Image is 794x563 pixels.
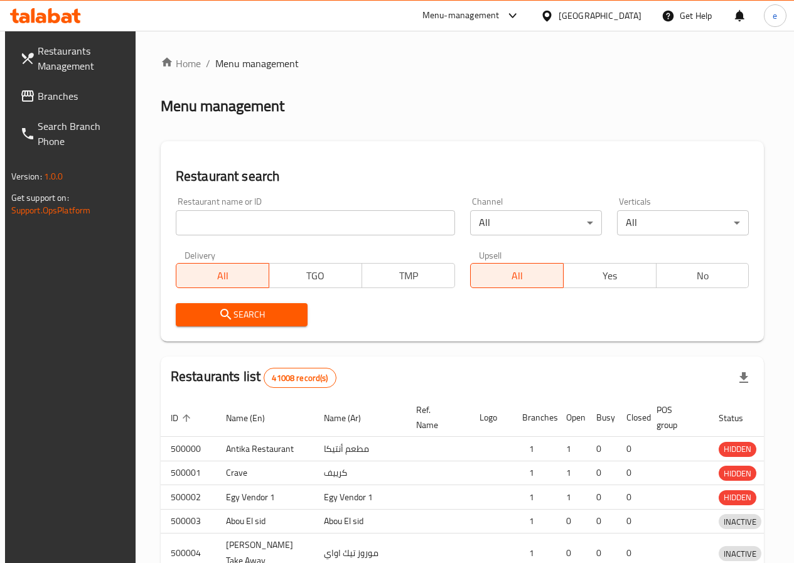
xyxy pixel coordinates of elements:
[38,119,127,149] span: Search Branch Phone
[176,210,455,235] input: Search for restaurant name or ID..
[719,490,756,505] span: HIDDEN
[719,547,761,561] span: INACTIVE
[469,399,512,437] th: Logo
[563,263,657,288] button: Yes
[161,96,284,116] h2: Menu management
[314,461,406,485] td: كرييف
[38,43,127,73] span: Restaurants Management
[11,190,69,206] span: Get support on:
[569,267,652,285] span: Yes
[512,509,556,534] td: 1
[729,363,759,393] div: Export file
[719,515,761,529] span: INACTIVE
[586,437,616,461] td: 0
[44,168,63,185] span: 1.0.0
[586,399,616,437] th: Busy
[773,9,777,23] span: e
[324,410,377,426] span: Name (Ar)
[314,509,406,534] td: Abou El sid
[719,466,756,481] div: HIDDEN
[586,461,616,485] td: 0
[719,410,759,426] span: Status
[470,210,602,235] div: All
[362,263,455,288] button: TMP
[559,9,641,23] div: [GEOGRAPHIC_DATA]
[719,442,756,457] div: HIDDEN
[216,437,314,461] td: Antika Restaurant
[476,267,559,285] span: All
[512,485,556,510] td: 1
[719,490,756,505] div: HIDDEN
[226,410,281,426] span: Name (En)
[616,399,646,437] th: Closed
[161,56,764,71] nav: breadcrumb
[176,263,269,288] button: All
[274,267,357,285] span: TGO
[161,461,216,485] td: 500001
[416,402,454,432] span: Ref. Name
[10,81,137,111] a: Branches
[616,461,646,485] td: 0
[10,36,137,81] a: Restaurants Management
[269,263,362,288] button: TGO
[719,442,756,456] span: HIDDEN
[657,402,694,432] span: POS group
[512,437,556,461] td: 1
[617,210,749,235] div: All
[556,437,586,461] td: 1
[616,437,646,461] td: 0
[215,56,299,71] span: Menu management
[185,250,216,259] label: Delivery
[656,263,749,288] button: No
[512,461,556,485] td: 1
[314,437,406,461] td: مطعم أنتيكا
[11,168,42,185] span: Version:
[216,509,314,534] td: Abou El sid
[512,399,556,437] th: Branches
[264,368,336,388] div: Total records count
[38,88,127,104] span: Branches
[161,437,216,461] td: 500000
[314,485,406,510] td: Egy Vendor 1
[186,307,298,323] span: Search
[556,485,586,510] td: 1
[11,202,91,218] a: Support.OpsPlatform
[556,399,586,437] th: Open
[176,167,749,186] h2: Restaurant search
[616,509,646,534] td: 0
[10,111,137,156] a: Search Branch Phone
[206,56,210,71] li: /
[181,267,264,285] span: All
[171,367,336,388] h2: Restaurants list
[367,267,450,285] span: TMP
[161,56,201,71] a: Home
[470,263,564,288] button: All
[556,461,586,485] td: 1
[216,485,314,510] td: Egy Vendor 1
[616,485,646,510] td: 0
[586,485,616,510] td: 0
[161,509,216,534] td: 500003
[216,461,314,485] td: Crave
[171,410,195,426] span: ID
[161,485,216,510] td: 500002
[479,250,502,259] label: Upsell
[422,8,500,23] div: Menu-management
[586,509,616,534] td: 0
[662,267,744,285] span: No
[556,509,586,534] td: 0
[176,303,308,326] button: Search
[264,372,335,384] span: 41008 record(s)
[719,466,756,481] span: HIDDEN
